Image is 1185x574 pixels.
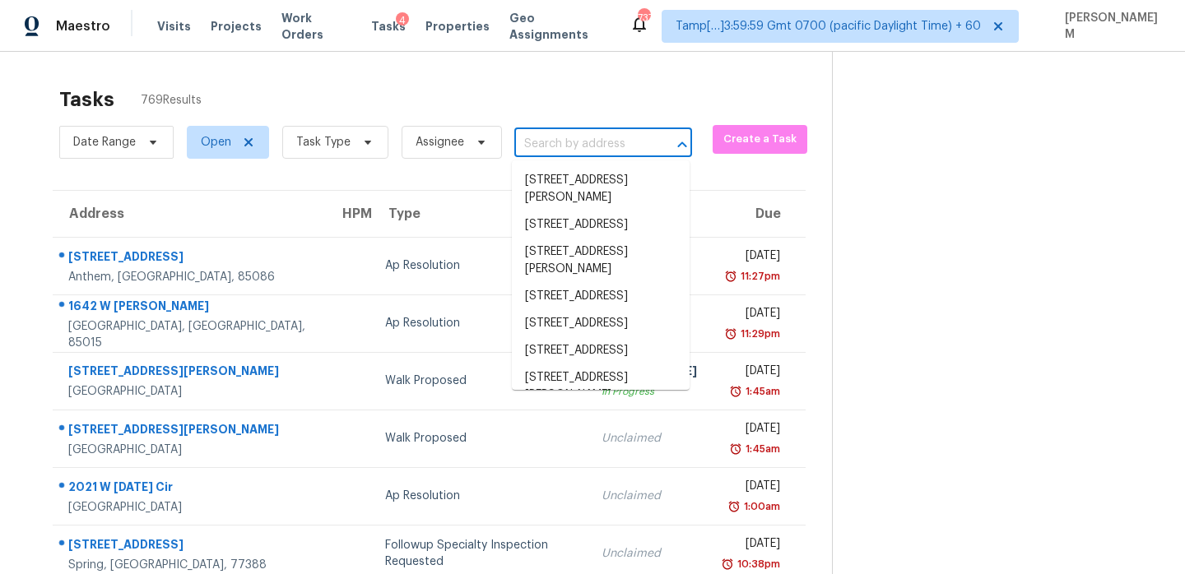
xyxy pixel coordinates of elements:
[385,373,575,389] div: Walk Proposed
[676,18,981,35] span: Tamp[…]3:59:59 Gmt 0700 (pacific Daylight Time) + 60
[211,18,262,35] span: Projects
[68,363,313,383] div: [STREET_ADDRESS][PERSON_NAME]
[385,537,575,570] div: Followup Specialty Inspection Requested
[68,383,313,400] div: [GEOGRAPHIC_DATA]
[68,557,313,573] div: Spring, [GEOGRAPHIC_DATA], 77388
[729,383,742,400] img: Overdue Alarm Icon
[741,498,780,515] div: 1:00am
[425,18,490,35] span: Properties
[742,383,780,400] div: 1:45am
[729,441,742,457] img: Overdue Alarm Icon
[1058,10,1160,43] span: [PERSON_NAME] M
[371,21,406,32] span: Tasks
[734,556,780,572] div: 10:38pm
[724,326,737,342] img: Overdue Alarm Icon
[737,326,780,342] div: 11:29pm
[68,421,313,442] div: [STREET_ADDRESS][PERSON_NAME]
[68,479,313,499] div: 2021 W [DATE] Cir
[723,478,780,498] div: [DATE]
[396,12,409,29] div: 4
[514,132,646,157] input: Search by address
[68,269,313,285] div: Anthem, [GEOGRAPHIC_DATA], 85086
[281,10,351,43] span: Work Orders
[671,133,694,156] button: Close
[512,337,690,364] li: [STREET_ADDRESS]
[73,134,136,150] span: Date Range
[512,364,690,409] li: [STREET_ADDRESS][PERSON_NAME]
[723,305,780,326] div: [DATE]
[723,248,780,268] div: [DATE]
[68,442,313,458] div: [GEOGRAPHIC_DATA]
[68,536,313,557] div: [STREET_ADDRESS]
[638,10,649,26] div: 737
[385,430,575,447] div: Walk Proposed
[59,91,114,108] h2: Tasks
[201,134,231,150] span: Open
[512,238,690,283] li: [STREET_ADDRESS][PERSON_NAME]
[512,167,690,211] li: [STREET_ADDRESS][PERSON_NAME]
[723,420,780,441] div: [DATE]
[416,134,464,150] span: Assignee
[385,488,575,504] div: Ap Resolution
[141,92,202,109] span: 769 Results
[602,488,697,504] div: Unclaimed
[157,18,191,35] span: Visits
[53,191,326,237] th: Address
[326,191,372,237] th: HPM
[723,363,780,383] div: [DATE]
[602,430,697,447] div: Unclaimed
[509,10,610,43] span: Geo Assignments
[742,441,780,457] div: 1:45am
[512,211,690,238] li: [STREET_ADDRESS]
[56,18,110,35] span: Maestro
[385,315,575,331] div: Ap Resolution
[721,130,799,149] span: Create a Task
[602,545,697,562] div: Unclaimed
[68,298,313,318] div: 1642 W [PERSON_NAME]
[727,498,741,515] img: Overdue Alarm Icon
[512,283,690,310] li: [STREET_ADDRESS]
[724,268,737,285] img: Overdue Alarm Icon
[372,191,588,237] th: Type
[723,535,780,556] div: [DATE]
[68,248,313,269] div: [STREET_ADDRESS]
[710,191,806,237] th: Due
[713,125,807,154] button: Create a Task
[721,556,734,572] img: Overdue Alarm Icon
[68,499,313,516] div: [GEOGRAPHIC_DATA]
[385,257,575,274] div: Ap Resolution
[512,310,690,337] li: [STREET_ADDRESS]
[296,134,351,150] span: Task Type
[68,318,313,351] div: [GEOGRAPHIC_DATA], [GEOGRAPHIC_DATA], 85015
[737,268,780,285] div: 11:27pm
